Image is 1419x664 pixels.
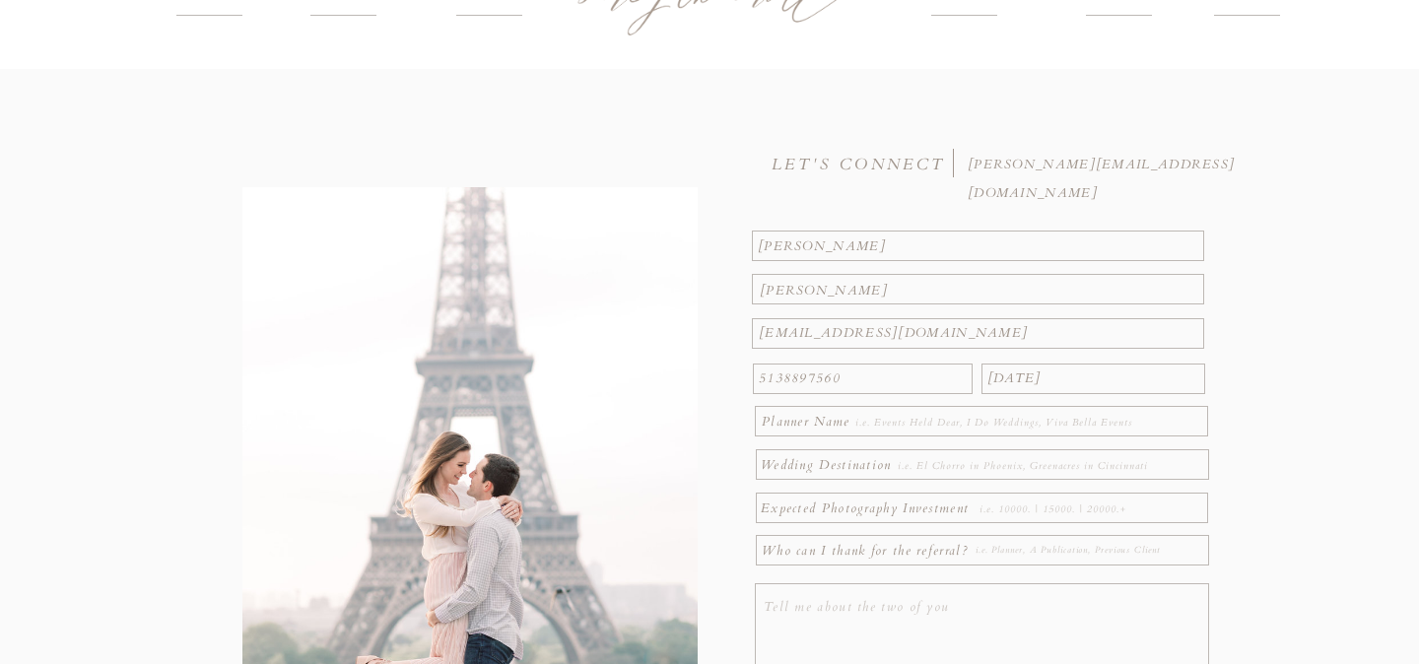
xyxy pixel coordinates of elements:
[762,537,975,561] p: Who can I thank for the referral?
[761,451,892,474] p: Wedding Destination
[761,495,977,516] p: Expected Photography Investment
[762,408,854,436] p: Planner Name
[968,151,1243,167] a: [PERSON_NAME][EMAIL_ADDRESS][DOMAIN_NAME]
[772,151,952,171] h3: LET'S CONNECT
